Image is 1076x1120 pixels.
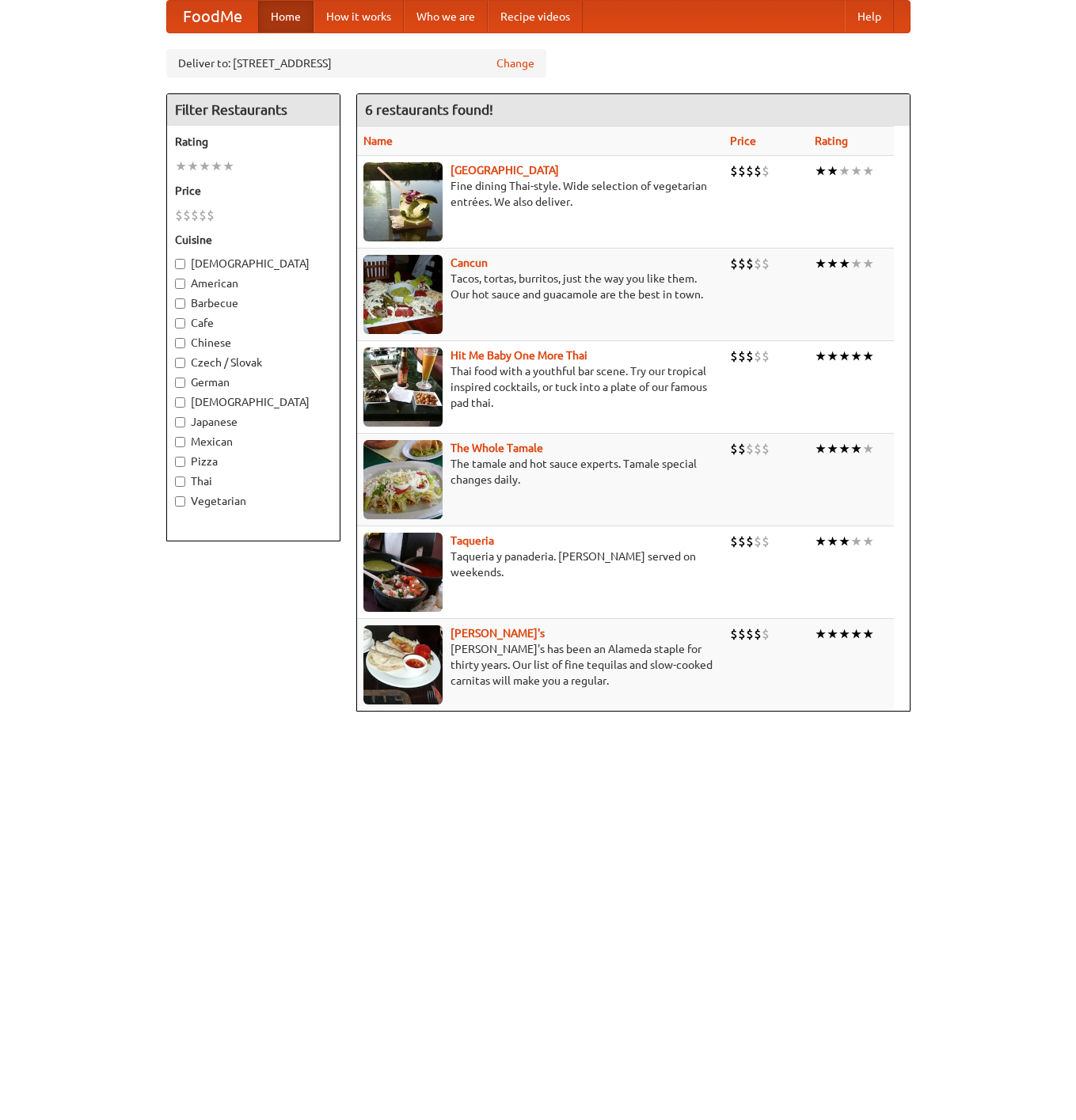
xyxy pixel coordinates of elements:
[862,255,874,272] li: ★
[730,162,738,180] li: $
[827,255,838,272] li: ★
[815,533,827,550] li: ★
[850,533,862,550] li: ★
[175,355,332,370] label: Czech / Slovak
[762,255,770,272] li: $
[363,549,718,580] p: Taqueria y panaderia. [PERSON_NAME] served on weekends.
[850,625,862,643] li: ★
[827,533,838,550] li: ★
[175,493,332,509] label: Vegetarian
[175,473,332,489] label: Thai
[815,347,827,365] li: ★
[754,347,762,365] li: $
[363,347,443,427] img: babythai.jpg
[175,434,332,450] label: Mexican
[488,1,583,32] a: Recipe videos
[730,625,738,643] li: $
[730,255,738,272] li: $
[850,255,862,272] li: ★
[815,162,827,180] li: ★
[815,440,827,457] li: ★
[746,625,754,643] li: $
[363,625,443,704] img: pedros.jpg
[363,363,718,411] p: Thai food with a youthful bar scene. Try our tropical inspired cocktails, or tuck into a plate of...
[850,347,862,365] li: ★
[167,1,258,32] a: FoodMe
[451,534,494,547] a: Taqueria
[815,255,827,272] li: ★
[175,256,332,271] label: [DEMOGRAPHIC_DATA]
[175,279,185,289] input: American
[827,347,838,365] li: ★
[314,1,404,32] a: How it works
[166,49,546,78] div: Deliver to: [STREET_ADDRESS]
[451,442,543,454] a: The Whole Tamale
[762,625,770,643] li: $
[746,533,754,550] li: $
[363,162,443,241] img: satay.jpg
[845,1,894,32] a: Help
[199,207,207,224] li: $
[207,207,215,224] li: $
[175,183,332,199] h5: Price
[175,338,185,348] input: Chinese
[175,134,332,150] h5: Rating
[175,259,185,269] input: [DEMOGRAPHIC_DATA]
[838,440,850,457] li: ★
[167,94,340,126] h4: Filter Restaurants
[827,162,838,180] li: ★
[258,1,314,32] a: Home
[754,625,762,643] li: $
[862,625,874,643] li: ★
[175,457,185,467] input: Pizza
[762,533,770,550] li: $
[738,162,746,180] li: $
[187,158,199,175] li: ★
[175,358,185,368] input: Czech / Slovak
[175,318,185,328] input: Cafe
[451,627,545,640] a: [PERSON_NAME]'s
[815,135,848,147] a: Rating
[730,347,738,365] li: $
[754,440,762,457] li: $
[838,533,850,550] li: ★
[175,454,332,469] label: Pizza
[175,207,183,224] li: $
[496,55,534,71] a: Change
[838,162,850,180] li: ★
[451,164,559,177] b: [GEOGRAPHIC_DATA]
[762,440,770,457] li: $
[850,440,862,457] li: ★
[738,625,746,643] li: $
[175,295,332,311] label: Barbecue
[175,414,332,430] label: Japanese
[754,533,762,550] li: $
[363,641,718,689] p: [PERSON_NAME]'s has been an Alameda staple for thirty years. Our list of fine tequilas and slow-c...
[730,533,738,550] li: $
[738,255,746,272] li: $
[175,496,185,507] input: Vegetarian
[738,533,746,550] li: $
[762,347,770,365] li: $
[862,533,874,550] li: ★
[850,162,862,180] li: ★
[746,440,754,457] li: $
[175,275,332,291] label: American
[862,440,874,457] li: ★
[363,533,443,612] img: taqueria.jpg
[175,315,332,331] label: Cafe
[175,335,332,351] label: Chinese
[175,298,185,309] input: Barbecue
[175,397,185,408] input: [DEMOGRAPHIC_DATA]
[175,158,187,175] li: ★
[762,162,770,180] li: $
[363,135,393,147] a: Name
[746,347,754,365] li: $
[183,207,191,224] li: $
[827,440,838,457] li: ★
[451,349,587,362] b: Hit Me Baby One More Thai
[363,456,718,488] p: The tamale and hot sauce experts. Tamale special changes daily.
[404,1,488,32] a: Who we are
